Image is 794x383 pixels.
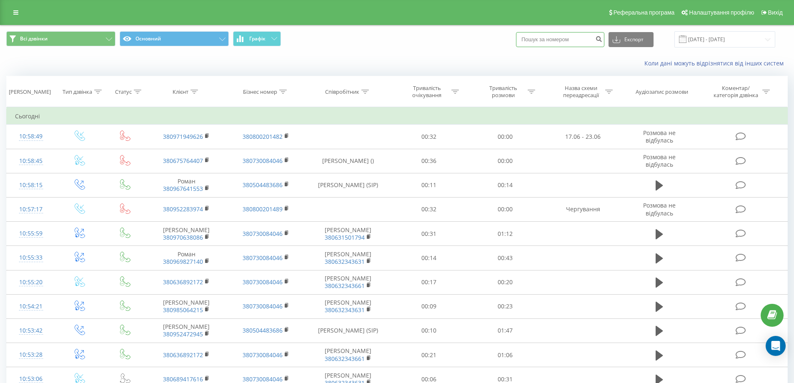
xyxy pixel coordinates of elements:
[15,177,47,193] div: 10:58:15
[391,294,467,318] td: 00:09
[559,85,603,99] div: Назва схеми переадресації
[15,153,47,169] div: 10:58:45
[467,125,544,149] td: 00:00
[643,153,676,168] span: Розмова не відбулась
[325,233,365,241] a: 380631501794
[243,181,283,189] a: 380504483686
[163,375,203,383] a: 380689417616
[15,274,47,290] div: 10:55:20
[391,197,467,221] td: 00:32
[306,270,391,294] td: [PERSON_NAME]
[9,88,51,95] div: [PERSON_NAME]
[243,230,283,238] a: 380730084046
[243,326,283,334] a: 380504483686
[467,149,544,173] td: 00:00
[243,88,277,95] div: Бізнес номер
[243,205,283,213] a: 380800201489
[163,157,203,165] a: 380675764407
[609,32,654,47] button: Експорт
[120,31,229,46] button: Основний
[391,173,467,197] td: 00:11
[325,88,359,95] div: Співробітник
[467,173,544,197] td: 00:14
[467,270,544,294] td: 00:20
[63,88,92,95] div: Тип дзвінка
[163,185,203,193] a: 380967641553
[391,222,467,246] td: 00:31
[391,246,467,270] td: 00:14
[243,302,283,310] a: 380730084046
[768,9,783,16] span: Вихід
[643,201,676,217] span: Розмова не відбулась
[243,351,283,359] a: 380730084046
[325,355,365,363] a: 380632343661
[467,246,544,270] td: 00:43
[147,173,226,197] td: Роман
[711,85,760,99] div: Коментар/категорія дзвінка
[467,318,544,343] td: 01:47
[15,201,47,218] div: 10:57:17
[15,250,47,266] div: 10:55:33
[306,246,391,270] td: [PERSON_NAME]
[15,298,47,315] div: 10:54:21
[163,278,203,286] a: 380636892172
[467,197,544,221] td: 00:00
[405,85,449,99] div: Тривалість очікування
[325,258,365,265] a: 380632343631
[163,330,203,338] a: 380952472945
[147,222,226,246] td: [PERSON_NAME]
[243,133,283,140] a: 380800201482
[766,336,786,356] div: Open Intercom Messenger
[643,129,676,144] span: Розмова не відбулась
[163,205,203,213] a: 380952283974
[306,343,391,367] td: [PERSON_NAME]
[306,318,391,343] td: [PERSON_NAME] (SIP)
[15,128,47,145] div: 10:58:49
[7,108,788,125] td: Сьогодні
[163,133,203,140] a: 380971949626
[391,343,467,367] td: 00:21
[306,149,391,173] td: [PERSON_NAME] ()
[249,36,266,42] span: Графік
[15,347,47,363] div: 10:53:28
[467,343,544,367] td: 01:06
[689,9,754,16] span: Налаштування профілю
[147,318,226,343] td: [PERSON_NAME]
[163,306,203,314] a: 380985064215
[325,306,365,314] a: 380632343631
[644,59,788,67] a: Коли дані можуть відрізнятися вiд інших систем
[614,9,675,16] span: Реферальна програма
[163,258,203,265] a: 380969827140
[15,225,47,242] div: 10:55:59
[636,88,688,95] div: Аудіозапис розмови
[163,351,203,359] a: 380636892172
[147,294,226,318] td: [PERSON_NAME]
[391,270,467,294] td: 00:17
[325,282,365,290] a: 380632343661
[467,294,544,318] td: 00:23
[306,294,391,318] td: [PERSON_NAME]
[243,278,283,286] a: 380730084046
[481,85,526,99] div: Тривалість розмови
[15,323,47,339] div: 10:53:42
[391,149,467,173] td: 00:36
[467,222,544,246] td: 01:12
[233,31,281,46] button: Графік
[306,173,391,197] td: [PERSON_NAME] (SIP)
[173,88,188,95] div: Клієнт
[306,222,391,246] td: [PERSON_NAME]
[543,197,622,221] td: Чергування
[147,246,226,270] td: Роман
[391,318,467,343] td: 00:10
[6,31,115,46] button: Всі дзвінки
[516,32,604,47] input: Пошук за номером
[20,35,48,42] span: Всі дзвінки
[243,375,283,383] a: 380730084046
[543,125,622,149] td: 17.06 - 23.06
[243,157,283,165] a: 380730084046
[391,125,467,149] td: 00:32
[163,233,203,241] a: 380970638086
[243,254,283,262] a: 380730084046
[115,88,132,95] div: Статус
